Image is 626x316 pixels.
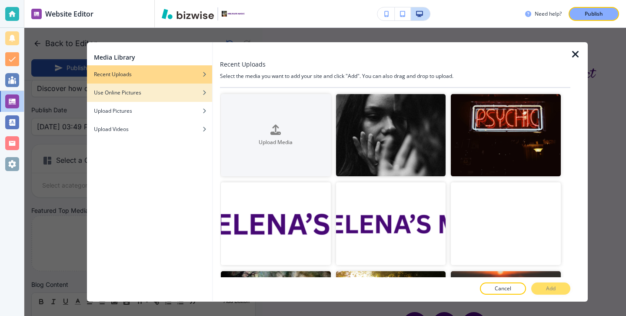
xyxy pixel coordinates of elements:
[221,94,331,176] button: Upload Media
[220,60,266,69] h3: Recent Uploads
[569,7,619,21] button: Publish
[585,10,603,18] p: Publish
[94,125,129,133] h4: Upload Videos
[87,65,212,84] button: Recent Uploads
[535,10,562,18] h3: Need help?
[162,9,214,19] img: Bizwise Logo
[480,282,526,295] button: Cancel
[87,102,212,120] button: Upload Pictures
[94,89,141,97] h4: Use Online Pictures
[222,11,245,17] img: Your Logo
[221,138,331,146] h4: Upload Media
[31,9,42,19] img: editor icon
[94,53,135,62] h2: Media Library
[87,120,212,138] button: Upload Videos
[220,72,570,80] h4: Select the media you want to add your site and click "Add". You can also drag and drop to upload.
[94,107,132,115] h4: Upload Pictures
[495,285,511,292] p: Cancel
[94,71,132,78] h4: Recent Uploads
[45,9,93,19] h2: Website Editor
[87,84,212,102] button: Use Online Pictures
